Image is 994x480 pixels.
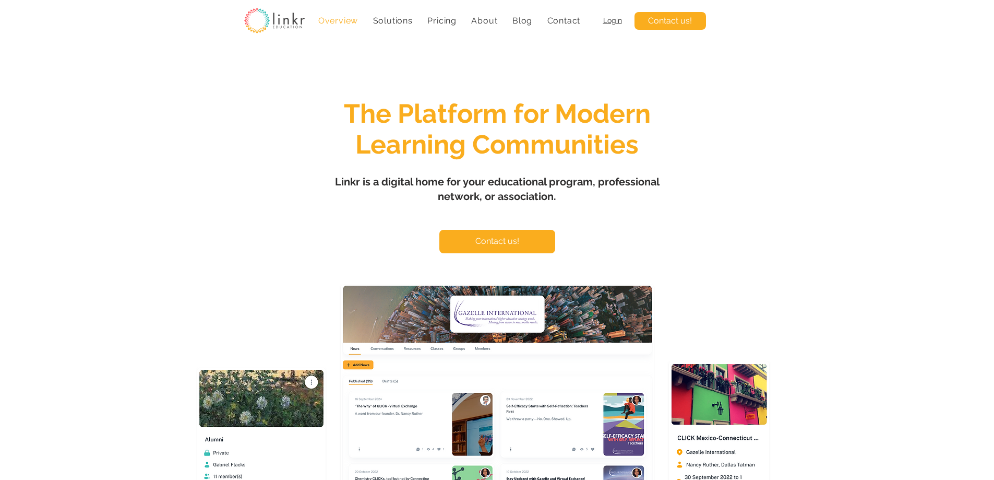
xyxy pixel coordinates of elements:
span: Contact [547,16,581,26]
a: Blog [507,10,538,31]
img: linkr_logo_transparentbg.png [244,8,305,33]
span: Blog [512,16,532,26]
a: Contact us! [634,12,706,30]
div: Solutions [367,10,418,31]
span: Contact us! [648,15,692,27]
a: Overview [313,10,364,31]
span: The Platform for Modern Learning Communities [344,98,651,160]
span: Linkr is a digital home for your educational program, professional network, or association. [335,175,660,203]
a: Contact [542,10,585,31]
span: Overview [318,16,358,26]
span: Contact us! [475,236,519,247]
span: About [471,16,497,26]
nav: Site [313,10,586,31]
a: Contact us! [439,230,555,253]
span: Solutions [373,16,413,26]
a: Login [603,16,622,25]
div: About [466,10,503,31]
a: Pricing [422,10,462,31]
span: Pricing [427,16,457,26]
